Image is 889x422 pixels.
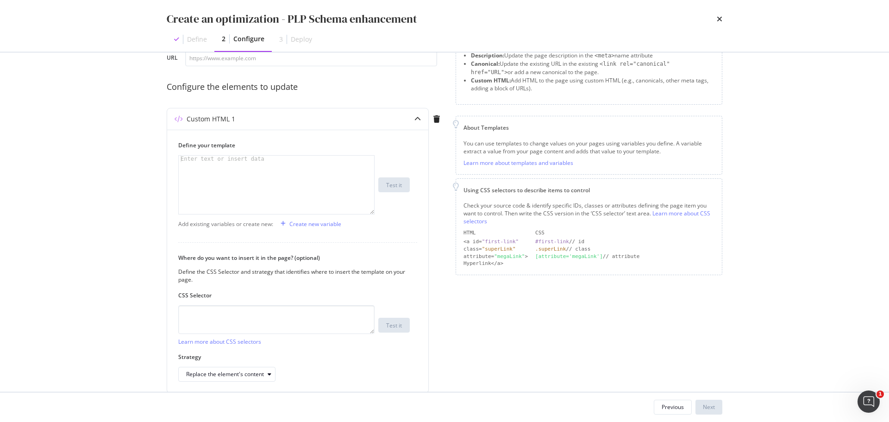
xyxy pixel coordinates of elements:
div: Create new variable [289,220,341,228]
strong: Canonical: [471,60,500,68]
div: "megaLink" [494,253,525,259]
button: Replace the element's content [178,367,275,382]
div: "superLink" [482,246,516,252]
div: 2 [222,34,225,44]
div: Previous [662,403,684,411]
div: attribute= > [463,253,528,260]
div: Hyperlink</a> [463,260,528,267]
div: Create an optimization - PLP Schema enhancement [167,11,417,27]
button: Test it [378,177,410,192]
div: Enter text or insert data [179,156,266,162]
div: About Templates [463,124,714,132]
li: Update the page description in the name attribute [471,51,714,60]
label: Define your template [178,141,410,149]
div: Next [703,403,715,411]
div: class= [463,246,528,253]
label: CSS Selector [178,291,410,299]
div: Using CSS selectors to describe items to control [463,186,714,194]
input: https://www.example.com [185,50,437,66]
div: Add existing variables or create new: [178,220,273,228]
span: <link rel="canonical" href="URL"> [471,61,670,76]
div: You can use templates to change values on your pages using variables you define. A variable extra... [463,139,714,155]
button: Next [695,400,722,415]
div: times [717,11,722,27]
a: Learn more about CSS selectors [178,338,261,346]
div: Custom HTML 1 [187,114,235,124]
div: HTML [463,229,528,237]
div: .superLink [535,246,566,252]
div: Check your source code & identify specific IDs, classes or attributes defining the page item you ... [463,202,714,225]
div: Replace the element's content [186,372,264,377]
li: Update the existing URL in the existing or add a new canonical to the page. [471,60,714,76]
div: Test it [386,181,402,189]
div: CSS [535,229,714,237]
div: Deploy [291,35,312,44]
div: <a id= [463,238,528,246]
div: [attribute='megaLink'] [535,253,603,259]
div: Define the CSS Selector and strategy that identifies where to insert the template on your page. [178,268,410,283]
div: // id [535,238,714,246]
span: 1 [876,391,884,398]
button: Previous [654,400,692,415]
strong: Custom HTML: [471,76,511,84]
div: "first-link" [482,239,519,245]
div: // class [535,246,714,253]
div: 3 [279,35,283,44]
span: <meta> [595,52,614,59]
div: Test it [386,321,402,329]
div: // attribute [535,253,714,260]
iframe: Intercom live chat [858,391,880,413]
button: Create new variable [277,216,341,231]
label: URL [167,54,178,64]
div: #first-link [535,239,569,245]
label: Strategy [178,353,410,361]
li: Add HTML to the page using custom HTML (e.g., canonicals, other meta tags, adding a block of URLs). [471,76,714,92]
div: Define [187,35,207,44]
strong: Description: [471,51,504,59]
label: Where do you want to insert it in the page? (optional) [178,254,410,262]
a: Learn more about templates and variables [463,159,573,167]
div: Configure [233,34,264,44]
a: Learn more about CSS selectors [463,209,710,225]
button: Test it [378,318,410,333]
div: Configure the elements to update [167,81,444,93]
